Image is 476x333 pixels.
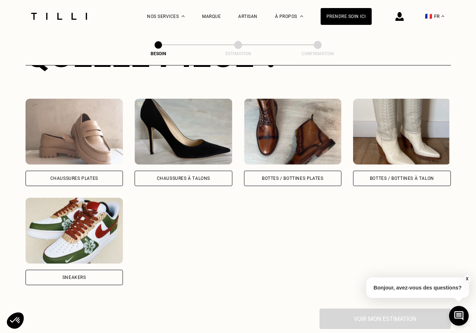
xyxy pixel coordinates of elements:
[370,176,434,181] div: Bottes / Bottines à talon
[321,8,372,25] a: Prendre soin ici
[62,275,86,280] div: Sneakers
[122,51,195,56] div: Besoin
[50,176,98,181] div: Chaussures Plates
[262,176,323,181] div: Bottes / Bottines plates
[281,51,354,56] div: Confirmation
[28,13,90,20] img: Logo du service de couturière Tilli
[441,15,444,17] img: menu déroulant
[425,13,432,20] span: 🇫🇷
[244,99,342,164] img: Tilli retouche votre Bottes / Bottines plates
[202,14,221,19] a: Marque
[353,99,451,164] img: Tilli retouche votre Bottes / Bottines à talon
[182,15,185,17] img: Menu déroulant
[463,275,471,283] button: X
[300,15,303,17] img: Menu déroulant à propos
[202,51,275,56] div: Estimation
[26,99,123,164] img: Tilli retouche votre Chaussures Plates
[238,14,258,19] a: Artisan
[366,277,469,298] p: Bonjour, avez-vous des questions?
[135,99,232,164] img: Tilli retouche votre Chaussures à Talons
[26,198,123,264] img: Tilli retouche votre Sneakers
[395,12,404,21] img: icône connexion
[157,176,210,181] div: Chaussures à Talons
